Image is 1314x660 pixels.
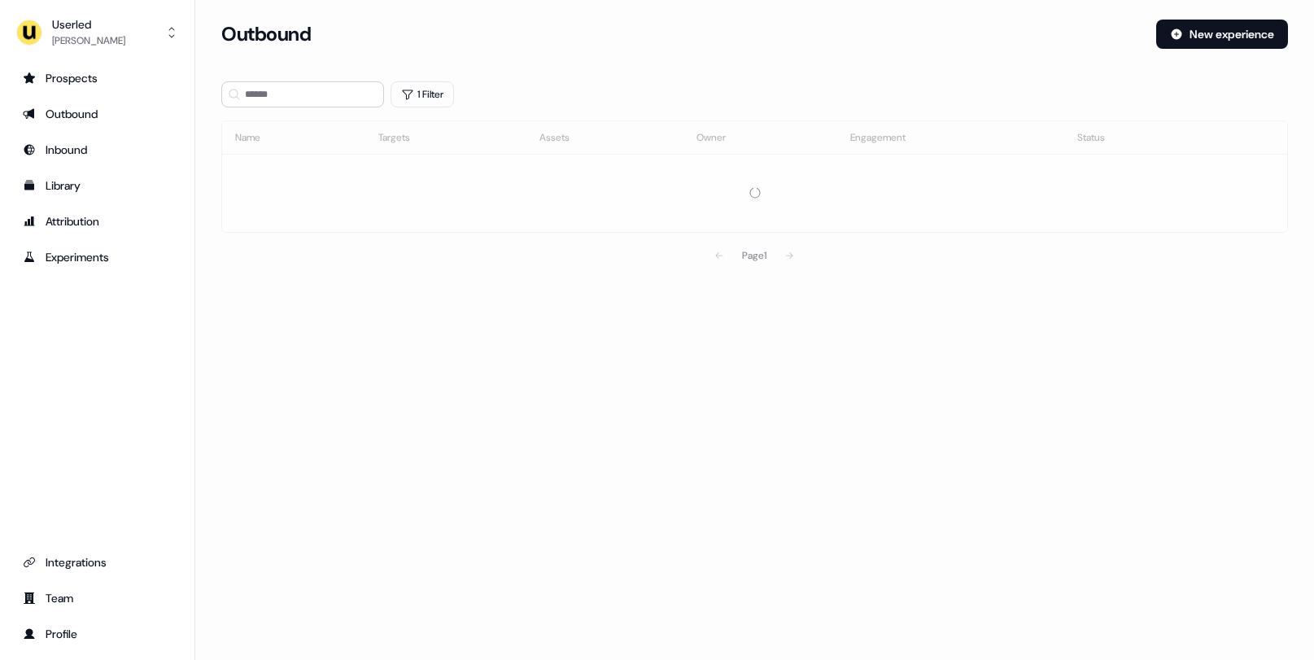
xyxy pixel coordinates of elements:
[13,65,181,91] a: Go to prospects
[221,22,311,46] h3: Outbound
[23,249,172,265] div: Experiments
[52,33,125,49] div: [PERSON_NAME]
[23,70,172,86] div: Prospects
[391,81,454,107] button: 1 Filter
[23,142,172,158] div: Inbound
[13,208,181,234] a: Go to attribution
[13,621,181,647] a: Go to profile
[23,106,172,122] div: Outbound
[13,585,181,611] a: Go to team
[23,590,172,606] div: Team
[1156,20,1288,49] button: New experience
[13,101,181,127] a: Go to outbound experience
[13,137,181,163] a: Go to Inbound
[23,213,172,229] div: Attribution
[23,177,172,194] div: Library
[13,244,181,270] a: Go to experiments
[23,626,172,642] div: Profile
[13,173,181,199] a: Go to templates
[52,16,125,33] div: Userled
[13,13,181,52] button: Userled[PERSON_NAME]
[13,549,181,575] a: Go to integrations
[23,554,172,570] div: Integrations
